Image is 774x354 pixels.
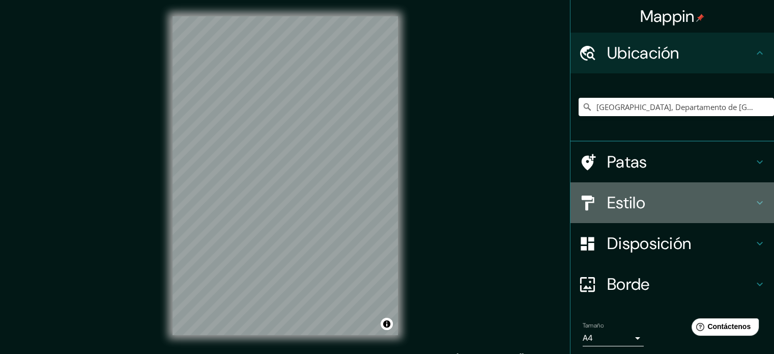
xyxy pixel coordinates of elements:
[579,98,774,116] input: Elige tu ciudad o zona
[570,33,774,73] div: Ubicación
[583,321,604,330] font: Tamaño
[607,192,645,213] font: Estilo
[570,223,774,264] div: Disposición
[570,264,774,305] div: Borde
[683,314,763,343] iframe: Lanzador de widgets de ayuda
[607,274,650,295] font: Borde
[607,42,679,64] font: Ubicación
[583,330,644,346] div: A4
[570,182,774,223] div: Estilo
[381,318,393,330] button: Activar o desactivar atribución
[640,6,695,27] font: Mappin
[696,14,704,22] img: pin-icon.png
[173,16,398,335] canvas: Mapa
[607,233,691,254] font: Disposición
[607,151,647,173] font: Patas
[570,142,774,182] div: Patas
[583,333,593,343] font: A4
